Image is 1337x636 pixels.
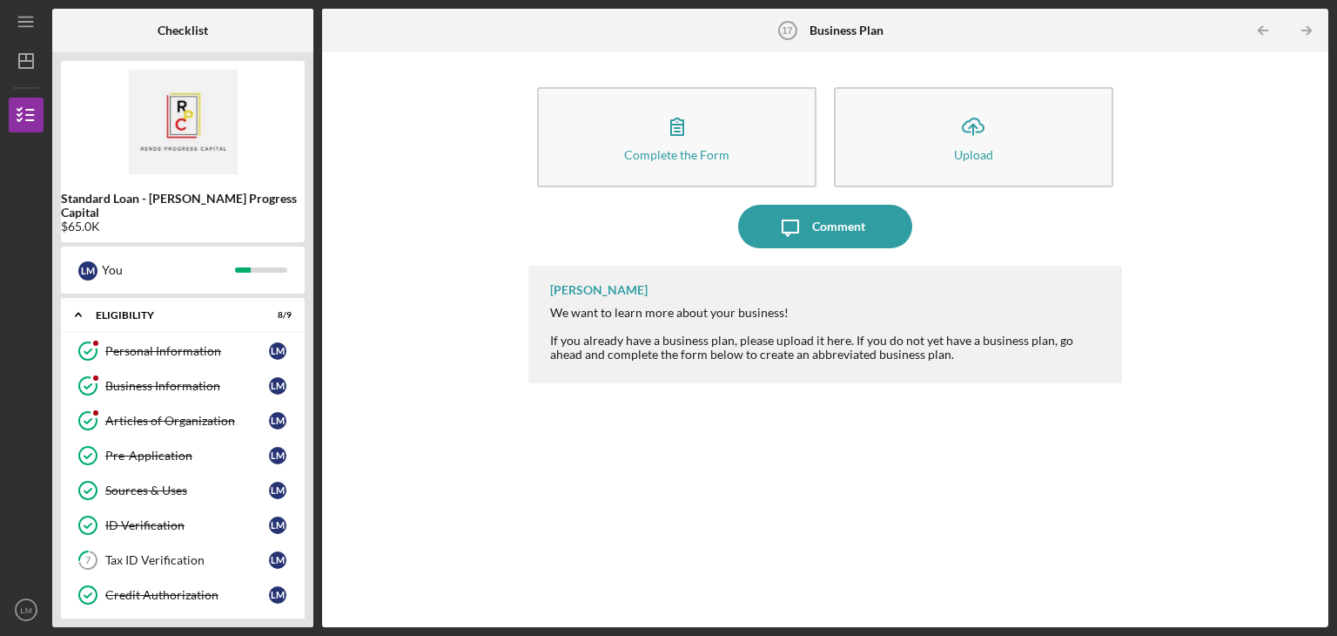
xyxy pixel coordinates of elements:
[269,517,286,534] div: L M
[96,310,248,321] div: Eligibility
[105,553,269,567] div: Tax ID Verification
[105,344,269,358] div: Personal Information
[105,484,269,497] div: Sources & Uses
[810,24,883,37] b: Business Plan
[20,606,31,615] text: LM
[85,555,91,566] tspan: 7
[70,508,296,543] a: ID VerificationLM
[269,447,286,464] div: L M
[78,261,97,281] div: L M
[812,205,865,248] div: Comment
[70,334,296,369] a: Personal InformationLM
[70,578,296,612] a: Credit AuthorizationLM
[70,473,296,508] a: Sources & UsesLM
[70,438,296,473] a: Pre-ApplicationLM
[105,414,269,428] div: Articles of Organization
[9,592,44,627] button: LM
[70,369,296,403] a: Business InformationLM
[269,377,286,395] div: L M
[70,543,296,578] a: 7Tax ID VerificationLM
[260,310,292,321] div: 8 / 9
[70,403,296,438] a: Articles of OrganizationLM
[269,412,286,430] div: L M
[269,342,286,360] div: L M
[61,220,305,233] div: $65.0K
[783,25,793,36] tspan: 17
[105,518,269,532] div: ID Verification
[550,283,648,297] div: [PERSON_NAME]
[105,449,269,463] div: Pre-Application
[834,87,1113,187] button: Upload
[738,205,912,248] button: Comment
[61,192,305,220] b: Standard Loan - [PERSON_NAME] Progress Capital
[158,24,208,37] b: Checklist
[537,87,816,187] button: Complete the Form
[102,255,235,285] div: You
[954,148,993,161] div: Upload
[61,70,305,174] img: Product logo
[269,586,286,604] div: L M
[624,148,729,161] div: Complete the Form
[105,379,269,393] div: Business Information
[550,306,1105,362] div: We want to learn more about your business! If you already have a business plan, please upload it ...
[269,551,286,569] div: L M
[269,482,286,499] div: L M
[105,588,269,602] div: Credit Authorization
